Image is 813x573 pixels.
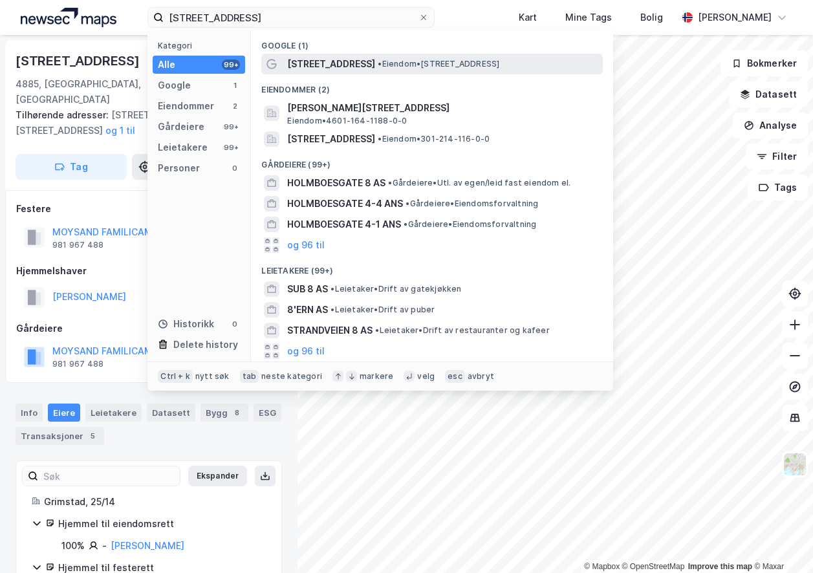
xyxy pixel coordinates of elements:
[158,160,200,176] div: Personer
[331,284,461,294] span: Leietaker • Drift av gatekjøkken
[404,219,536,230] span: Gårdeiere • Eiendomsforvaltning
[388,178,570,188] span: Gårdeiere • Utl. av egen/leid fast eiendom el.
[173,337,238,352] div: Delete history
[261,371,322,382] div: neste kategori
[287,175,385,191] span: HOLMBOESGATE 8 AS
[721,50,808,76] button: Bokmerker
[158,316,214,332] div: Historikk
[16,109,111,120] span: Tilhørende adresser:
[222,59,240,70] div: 99+
[16,76,217,107] div: 4885, [GEOGRAPHIC_DATA], [GEOGRAPHIC_DATA]
[16,50,142,71] div: [STREET_ADDRESS]
[287,116,407,126] span: Eiendom • 4601-164-1188-0-0
[52,240,103,250] div: 981 967 488
[287,323,373,338] span: STRANDVEIEN 8 AS
[468,371,494,382] div: avbryt
[48,404,80,422] div: Eiere
[222,142,240,153] div: 99+
[158,140,208,155] div: Leietakere
[230,319,240,329] div: 0
[158,41,245,50] div: Kategori
[16,201,281,217] div: Festere
[417,371,435,382] div: velg
[147,404,195,422] div: Datasett
[230,163,240,173] div: 0
[783,452,807,477] img: Z
[21,8,116,27] img: logo.a4113a55bc3d86da70a041830d287a7e.svg
[375,325,549,336] span: Leietaker • Drift av restauranter og kafeer
[195,371,230,382] div: nytt søk
[287,131,375,147] span: [STREET_ADDRESS]
[733,113,808,138] button: Analyse
[287,343,325,359] button: og 96 til
[378,134,382,144] span: •
[331,305,334,314] span: •
[388,178,392,188] span: •
[61,538,85,554] div: 100%
[404,219,407,229] span: •
[58,516,266,532] div: Hjemmel til eiendomsrett
[287,196,403,211] span: HOLMBOESGATE 4-4 ANS
[251,255,613,279] div: Leietakere (99+)
[240,370,259,383] div: tab
[158,370,193,383] div: Ctrl + k
[748,511,813,573] iframe: Chat Widget
[287,237,325,253] button: og 96 til
[16,404,43,422] div: Info
[158,57,175,72] div: Alle
[16,154,127,180] button: Tag
[16,263,281,279] div: Hjemmelshaver
[331,305,435,315] span: Leietaker • Drift av puber
[688,562,752,571] a: Improve this map
[230,101,240,111] div: 2
[640,10,663,25] div: Bolig
[331,284,334,294] span: •
[378,59,499,69] span: Eiendom • [STREET_ADDRESS]
[375,325,379,335] span: •
[188,466,247,486] button: Ekspander
[584,562,620,571] a: Mapbox
[44,494,266,510] div: Grimstad, 25/14
[287,56,375,72] span: [STREET_ADDRESS]
[406,199,409,208] span: •
[251,149,613,173] div: Gårdeiere (99+)
[287,217,401,232] span: HOLMBOESGATE 4-1 ANS
[85,404,142,422] div: Leietakere
[111,540,184,551] a: [PERSON_NAME]
[86,429,99,442] div: 5
[38,466,180,486] input: Søk
[287,281,328,297] span: SUB 8 AS
[565,10,612,25] div: Mine Tags
[445,370,465,383] div: esc
[16,321,281,336] div: Gårdeiere
[158,98,214,114] div: Eiendommer
[230,406,243,419] div: 8
[251,30,613,54] div: Google (1)
[251,74,613,98] div: Eiendommer (2)
[16,427,104,445] div: Transaksjoner
[748,175,808,200] button: Tags
[102,538,107,554] div: -
[222,122,240,132] div: 99+
[360,371,393,382] div: markere
[201,404,248,422] div: Bygg
[622,562,685,571] a: OpenStreetMap
[52,359,103,369] div: 981 967 488
[378,59,382,69] span: •
[164,8,418,27] input: Søk på adresse, matrikkel, gårdeiere, leietakere eller personer
[254,404,281,422] div: ESG
[748,511,813,573] div: Kontrollprogram for chat
[519,10,537,25] div: Kart
[406,199,538,209] span: Gårdeiere • Eiendomsforvaltning
[729,81,808,107] button: Datasett
[698,10,772,25] div: [PERSON_NAME]
[16,107,272,138] div: [STREET_ADDRESS], [STREET_ADDRESS]
[230,80,240,91] div: 1
[746,144,808,169] button: Filter
[287,302,328,318] span: 8'ERN AS
[378,134,490,144] span: Eiendom • 301-214-116-0-0
[158,78,191,93] div: Google
[287,100,598,116] span: [PERSON_NAME][STREET_ADDRESS]
[158,119,204,135] div: Gårdeiere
